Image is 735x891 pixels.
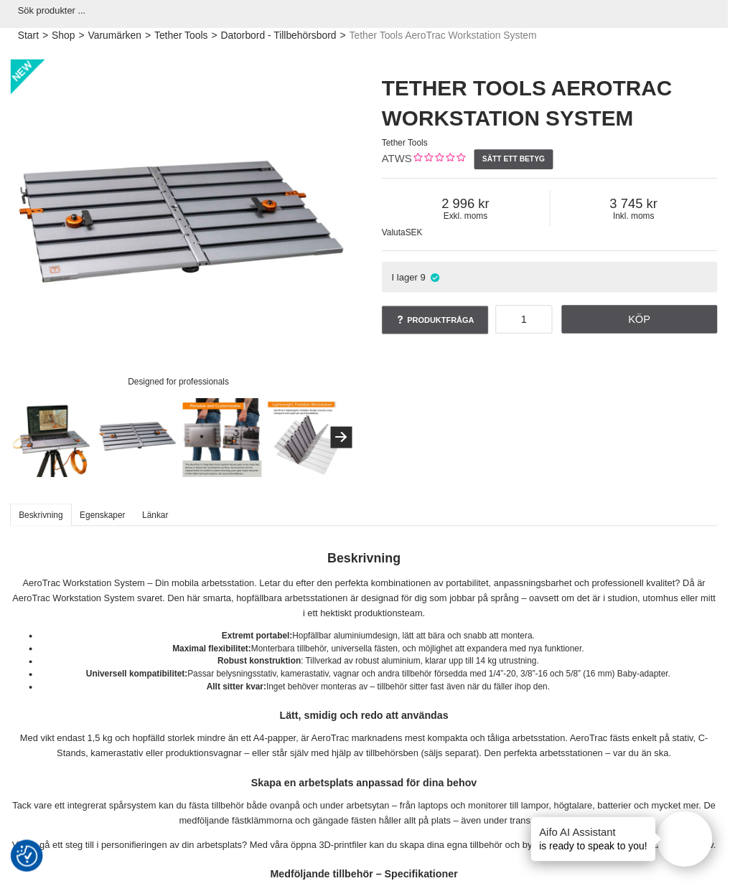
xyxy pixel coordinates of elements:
[72,508,136,531] a: Egenskaper
[17,854,38,875] img: Revisit consent button
[545,832,654,847] h4: Aifo AI Assistant
[409,230,426,240] span: SEK
[209,688,269,698] strong: Allt sitter kvar:
[10,508,72,531] a: Beskrivning
[385,230,409,240] span: Valuta
[11,806,724,836] p: Tack vare ett integrerat spårsystem kan du fästa tillbehör både ovanpå och under arbetsytan – frå...
[11,783,724,797] h4: Skapa en arbetsplats anpassad för dina behov
[385,197,555,213] span: 2 996
[385,213,555,223] span: Exkl. moms
[11,715,724,729] h4: Lätt, smidig och redo att användas
[11,738,724,768] p: Med vikt endast 1,5 kg och hopfälld storlek mindre än ett A4-papper, är AeroTrac marknadens mest ...
[146,28,152,43] span: >
[385,74,724,134] h1: Tether Tools AeroTrac Workstation System
[184,402,265,482] img: The lightweight handle ensures easy carrying
[536,825,663,869] div: is ready to speak to you!
[385,139,431,149] span: Tether Tools
[416,153,469,168] div: Kundbetyg: 0
[11,875,724,890] h4: Medföljande tillbehör – Specifikationer
[213,28,219,43] span: >
[39,687,724,699] li: Inget behöver monteras av – tillbehör sitter fast även när du fäller ihop den.
[567,308,725,336] a: Köp
[424,274,429,285] span: 9
[39,635,724,648] li: Hopfällbar aluminiumdesign, lätt att bära och snabb att montera.
[17,852,38,877] button: Samtyckesinställningar
[11,555,724,572] h2: Beskrivning
[87,675,189,685] strong: Universell kompatibilitet:
[385,308,493,337] a: Produktfråga
[117,373,243,398] div: Designed for professionals
[174,649,254,659] strong: Maximal flexibilitet:
[556,197,725,213] span: 3 745
[43,28,49,43] span: >
[334,430,355,452] button: Next
[11,846,724,861] p: Vill du gå ett steg till i personifieringen av din arbetsplats? Med våra öppna 3D-printfiler kan ...
[11,582,724,626] p: AeroTrac Workstation System – Din mobila arbetsstation. Letar du efter den perfekta kombinationen...
[223,28,340,43] a: Datorbord - Tillbehörsbord
[79,28,85,43] span: >
[385,154,416,166] span: ATWS
[135,508,179,531] a: Länkar
[39,661,724,674] li: : Tillverkad av robust aluminium, klarar upp till 14 kg utrustning.
[39,648,724,661] li: Monterbara tillbehör, universella fästen, och möjlighet att expandera med nya funktioner.
[89,28,143,43] a: Varumärken
[433,274,445,285] i: I lager
[156,28,210,43] a: Tether Tools
[52,28,76,43] a: Shop
[39,674,724,687] li: Passar belysningsstativ, kamerastativ, vagnar och andra tillbehör försedda med 1/4”-20, 3/8”-16 o...
[395,274,422,285] span: I lager
[18,28,39,43] a: Start
[352,28,542,43] span: Tether Tools AeroTrac Workstation System
[343,28,349,43] span: >
[271,402,351,482] img: AeroTrac folds in half
[98,402,179,482] img: Designed for professionals
[12,402,93,482] img: AeroTrac Workstation System
[224,636,295,646] strong: Extremt portabel:
[479,151,558,171] a: Sätt ett betyg
[220,662,304,672] strong: Robust konstruktion
[556,213,725,223] span: Inkl. moms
